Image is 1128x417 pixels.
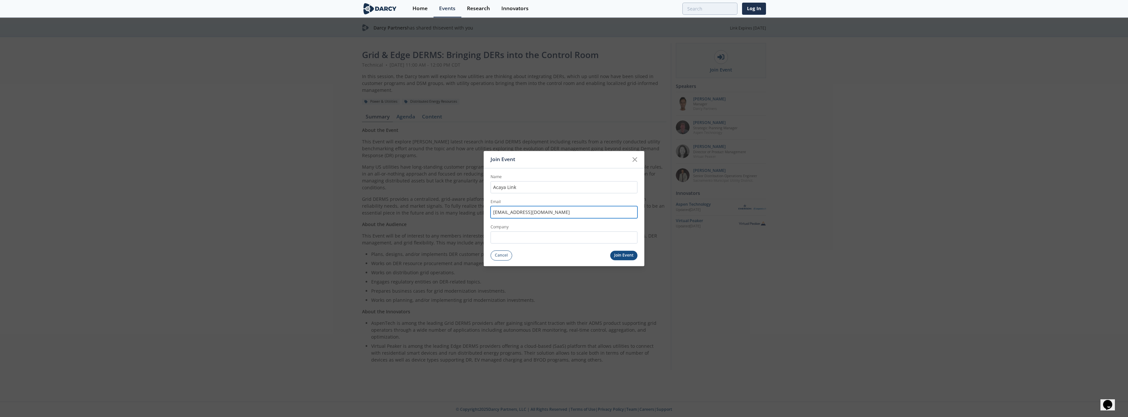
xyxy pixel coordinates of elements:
[1100,391,1121,410] iframe: chat widget
[682,3,737,15] input: Advanced Search
[413,6,428,11] div: Home
[491,224,637,230] label: Company
[491,174,637,180] label: Name
[491,250,512,261] button: Cancel
[491,153,629,166] div: Join Event
[491,199,637,205] label: Email
[501,6,529,11] div: Innovators
[467,6,490,11] div: Research
[439,6,455,11] div: Events
[742,3,766,15] a: Log In
[362,3,398,14] img: logo-wide.svg
[610,251,638,260] button: Join Event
